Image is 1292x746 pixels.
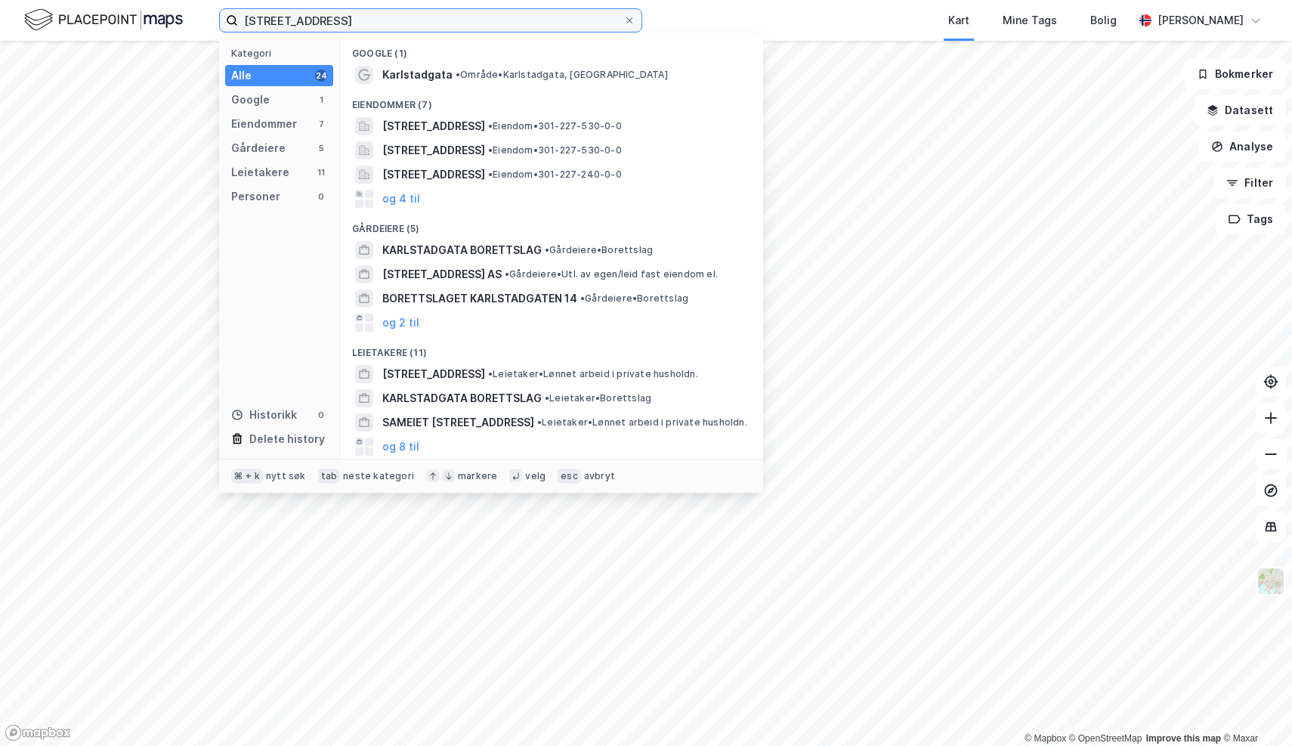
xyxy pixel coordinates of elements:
[382,166,485,184] span: [STREET_ADDRESS]
[1146,733,1221,744] a: Improve this map
[382,141,485,159] span: [STREET_ADDRESS]
[343,470,414,482] div: neste kategori
[382,66,453,84] span: Karlstadgata
[1194,95,1286,125] button: Datasett
[24,7,183,33] img: logo.f888ab2527a4732fd821a326f86c7f29.svg
[382,438,419,456] button: og 8 til
[340,36,763,63] div: Google (1)
[456,69,460,80] span: •
[249,430,325,448] div: Delete history
[315,142,327,154] div: 5
[266,470,306,482] div: nytt søk
[340,335,763,362] div: Leietakere (11)
[1198,132,1286,162] button: Analyse
[580,293,585,304] span: •
[318,469,341,484] div: tab
[340,87,763,114] div: Eiendommer (7)
[545,392,651,404] span: Leietaker • Borettslag
[1216,204,1286,234] button: Tags
[315,70,327,82] div: 24
[525,470,546,482] div: velg
[315,409,327,421] div: 0
[1158,11,1244,29] div: [PERSON_NAME]
[545,392,549,404] span: •
[1216,673,1292,746] div: Kontrollprogram for chat
[456,69,668,81] span: Område • Karlstadgata, [GEOGRAPHIC_DATA]
[231,187,280,206] div: Personer
[238,9,623,32] input: Søk på adresse, matrikkel, gårdeiere, leietakere eller personer
[315,166,327,178] div: 11
[505,268,509,280] span: •
[488,144,493,156] span: •
[382,413,534,432] span: SAMEIET [STREET_ADDRESS]
[315,190,327,203] div: 0
[545,244,549,255] span: •
[382,314,419,332] button: og 2 til
[488,144,622,156] span: Eiendom • 301-227-530-0-0
[505,268,718,280] span: Gårdeiere • Utl. av egen/leid fast eiendom el.
[231,139,286,157] div: Gårdeiere
[382,117,485,135] span: [STREET_ADDRESS]
[382,265,502,283] span: [STREET_ADDRESS] AS
[1216,673,1292,746] iframe: Chat Widget
[1213,168,1286,198] button: Filter
[382,389,542,407] span: KARLSTADGATA BORETTSLAG
[537,416,542,428] span: •
[1184,59,1286,89] button: Bokmerker
[231,48,333,59] div: Kategori
[231,115,297,133] div: Eiendommer
[1256,567,1285,596] img: Z
[558,469,581,484] div: esc
[948,11,969,29] div: Kart
[315,118,327,130] div: 7
[488,368,493,379] span: •
[1069,733,1142,744] a: OpenStreetMap
[488,368,698,380] span: Leietaker • Lønnet arbeid i private husholdn.
[315,94,327,106] div: 1
[488,169,622,181] span: Eiendom • 301-227-240-0-0
[488,120,622,132] span: Eiendom • 301-227-530-0-0
[231,163,289,181] div: Leietakere
[231,91,270,109] div: Google
[488,169,493,180] span: •
[382,289,577,308] span: BORETTSLAGET KARLSTADGATEN 14
[5,724,71,741] a: Mapbox homepage
[584,470,615,482] div: avbryt
[382,190,420,208] button: og 4 til
[488,120,493,132] span: •
[231,67,252,85] div: Alle
[382,365,485,383] span: [STREET_ADDRESS]
[340,211,763,238] div: Gårdeiere (5)
[458,470,497,482] div: markere
[1003,11,1057,29] div: Mine Tags
[231,469,263,484] div: ⌘ + k
[545,244,653,256] span: Gårdeiere • Borettslag
[537,416,747,429] span: Leietaker • Lønnet arbeid i private husholdn.
[1025,733,1066,744] a: Mapbox
[231,406,297,424] div: Historikk
[382,241,542,259] span: KARLSTADGATA BORETTSLAG
[580,293,688,305] span: Gårdeiere • Borettslag
[1090,11,1117,29] div: Bolig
